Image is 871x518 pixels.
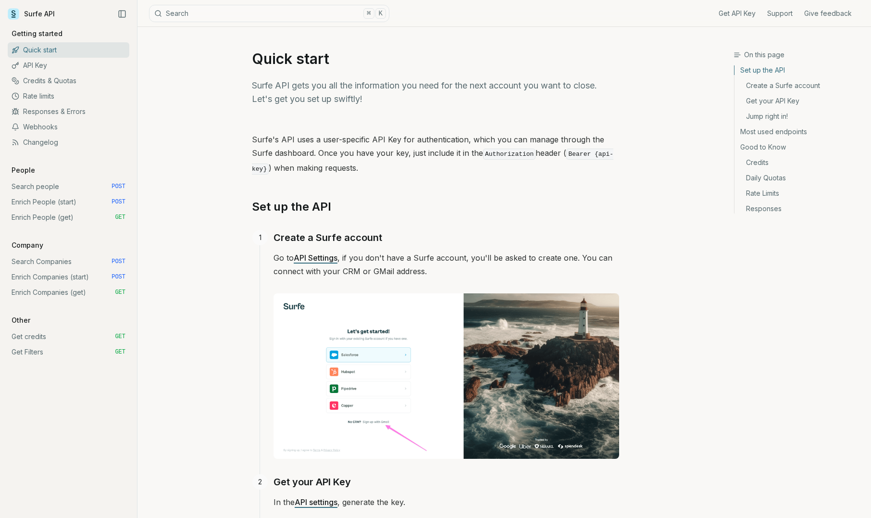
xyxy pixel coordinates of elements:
[483,149,535,160] code: Authorization
[8,7,55,21] a: Surfe API
[8,240,47,250] p: Company
[734,93,863,109] a: Get your API Key
[274,293,619,459] img: Image
[8,104,129,119] a: Responses & Errors
[8,269,129,285] a: Enrich Companies (start) POST
[734,78,863,93] a: Create a Surfe account
[8,329,129,344] a: Get credits GET
[8,73,129,88] a: Credits & Quotas
[8,179,129,194] a: Search people POST
[8,119,129,135] a: Webhooks
[734,65,863,78] a: Set up the API
[8,42,129,58] a: Quick start
[112,183,125,190] span: POST
[734,124,863,139] a: Most used endpoints
[294,253,337,263] a: API Settings
[719,9,756,18] a: Get API Key
[734,201,863,214] a: Responses
[112,258,125,265] span: POST
[274,230,382,245] a: Create a Surfe account
[363,8,374,19] kbd: ⌘
[734,155,863,170] a: Credits
[8,210,129,225] a: Enrich People (get) GET
[115,289,125,296] span: GET
[252,133,619,176] p: Surfe's API uses a user-specific API Key for authentication, which you can manage through the Sur...
[8,316,34,325] p: Other
[115,7,129,21] button: Collapse Sidebar
[115,333,125,341] span: GET
[274,251,619,278] p: Go to , if you don't have a Surfe account, you'll be asked to create one. You can connect with yo...
[734,186,863,201] a: Rate Limits
[767,9,793,18] a: Support
[115,348,125,356] span: GET
[8,165,39,175] p: People
[375,8,386,19] kbd: K
[112,198,125,206] span: POST
[8,194,129,210] a: Enrich People (start) POST
[8,135,129,150] a: Changelog
[149,5,389,22] button: Search⌘K
[734,139,863,155] a: Good to Know
[274,474,351,490] a: Get your API Key
[8,29,66,38] p: Getting started
[8,285,129,300] a: Enrich Companies (get) GET
[8,254,129,269] a: Search Companies POST
[8,58,129,73] a: API Key
[252,79,619,106] p: Surfe API gets you all the information you need for the next account you want to close. Let's get...
[8,344,129,360] a: Get Filters GET
[112,273,125,281] span: POST
[295,497,337,507] a: API settings
[252,199,331,215] a: Set up the API
[734,109,863,124] a: Jump right in!
[252,50,619,67] h1: Quick start
[734,170,863,186] a: Daily Quotas
[115,214,125,221] span: GET
[804,9,852,18] a: Give feedback
[8,88,129,104] a: Rate limits
[734,50,863,60] h3: On this page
